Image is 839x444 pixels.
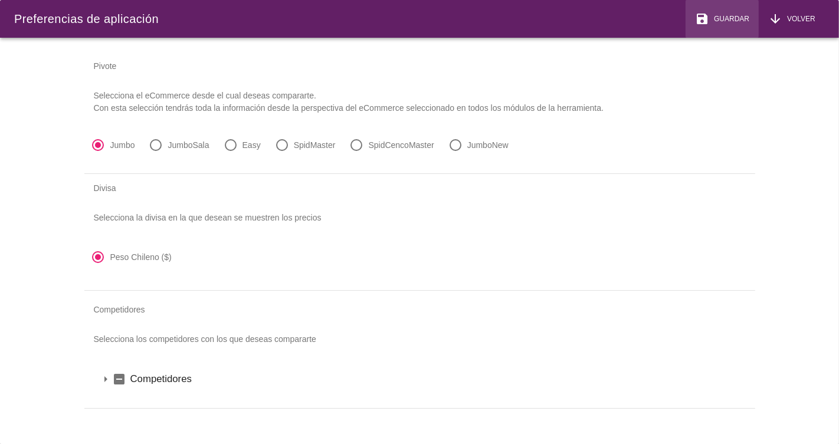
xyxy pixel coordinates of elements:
[84,80,755,124] p: Selecciona el eCommerce desde el cual deseas compararte. Con esta selección tendrás toda la infor...
[695,12,709,26] i: save
[84,52,755,80] div: Pivote
[709,14,749,24] span: Guardar
[110,139,135,151] label: Jumbo
[768,12,782,26] i: arrow_downward
[14,10,159,28] div: Preferencias de aplicación
[84,174,755,202] div: Divisa
[84,202,755,233] p: Selecciona la divisa en la que desean se muestren los precios
[242,139,261,151] label: Easy
[294,139,336,151] label: SpidMaster
[84,324,755,355] p: Selecciona los competidores con los que deseas compararte
[168,139,209,151] label: JumboSala
[782,14,815,24] span: Volver
[467,139,509,151] label: JumboNew
[99,372,113,386] i: arrow_drop_down
[84,295,755,324] div: Competidores
[110,251,172,263] label: Peso Chileno ($)
[130,371,741,386] label: Competidores
[369,139,434,151] label: SpidCencoMaster
[113,372,127,386] i: indeterminate_check_box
